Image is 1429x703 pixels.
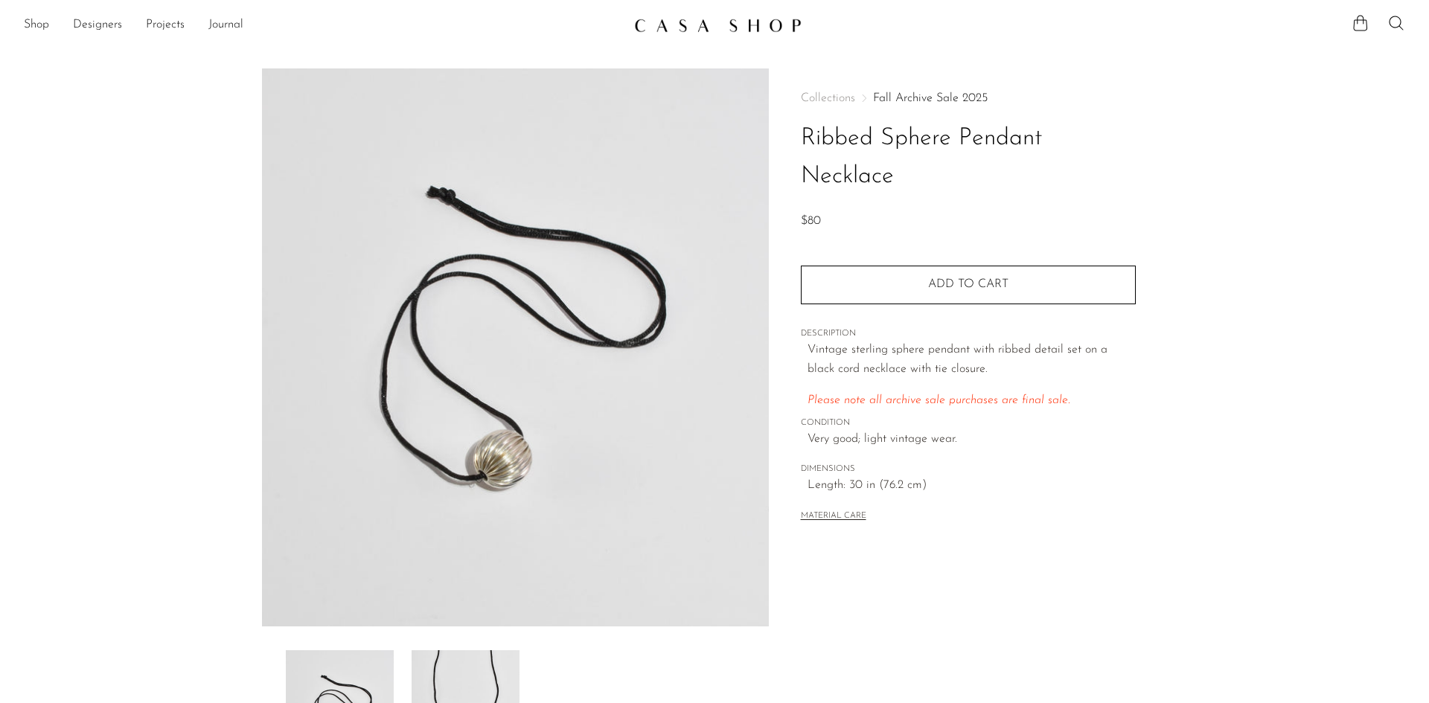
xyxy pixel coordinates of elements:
span: DIMENSIONS [801,463,1136,476]
nav: Breadcrumbs [801,92,1136,104]
span: Add to cart [928,278,1008,290]
span: Length: 30 in (76.2 cm) [808,476,1136,495]
span: CONDITION [801,417,1136,430]
button: Add to cart [801,266,1136,304]
nav: Desktop navigation [24,13,622,38]
span: Collections [801,92,855,104]
img: Ribbed Sphere Pendant Necklace [262,68,769,626]
ul: NEW HEADER MENU [24,13,622,38]
a: Fall Archive Sale 2025 [873,92,988,104]
a: Journal [208,16,243,35]
a: Projects [146,16,185,35]
a: Shop [24,16,49,35]
h1: Ribbed Sphere Pendant Necklace [801,120,1136,196]
span: $80 [801,215,821,227]
span: DESCRIPTION [801,327,1136,341]
span: Very good; light vintage wear. [808,430,1136,449]
button: MATERIAL CARE [801,511,866,522]
p: Vintage sterling sphere pendant with ribbed detail set on a black cord necklace with tie closure. [808,341,1136,379]
em: Please note all archive sale purchases are final sale. [808,394,1070,406]
a: Designers [73,16,122,35]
